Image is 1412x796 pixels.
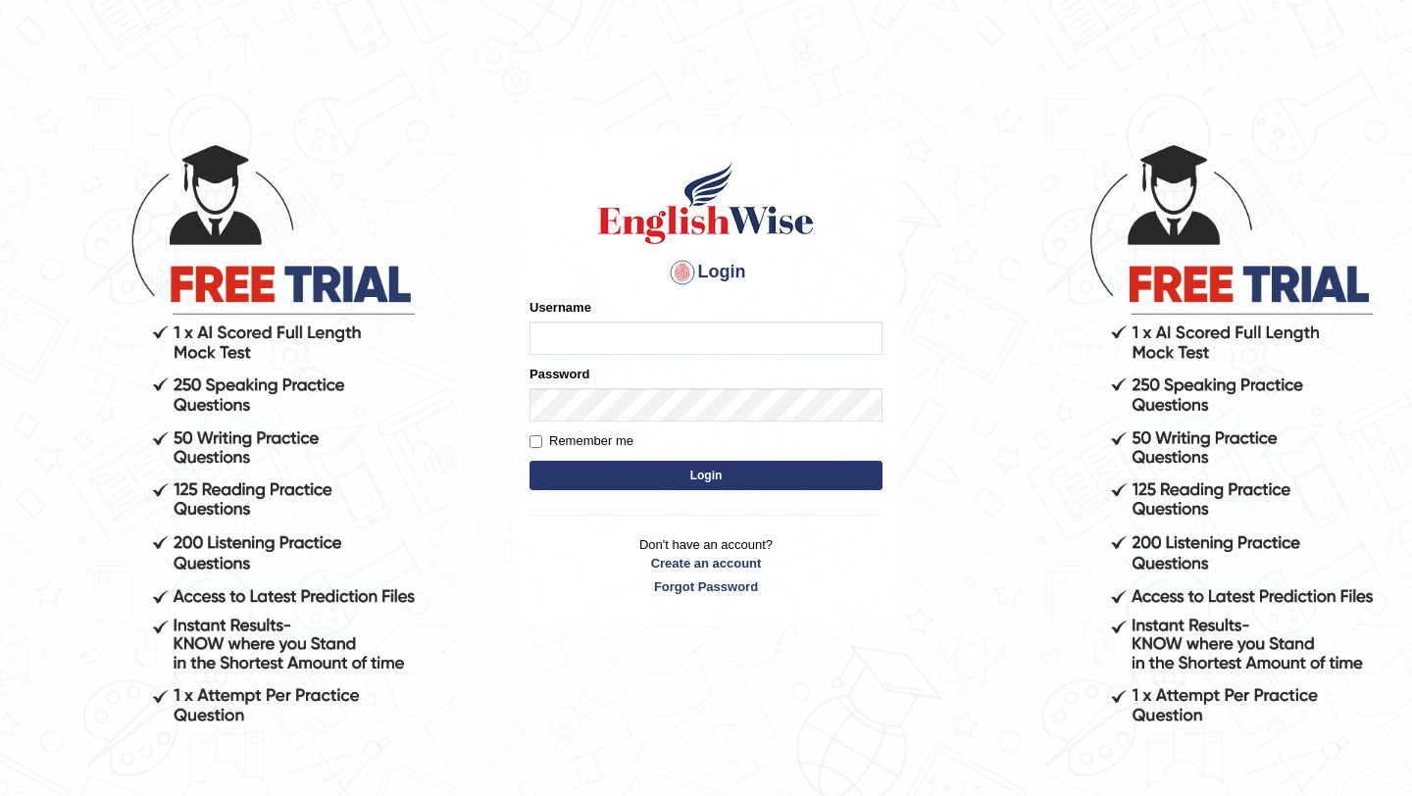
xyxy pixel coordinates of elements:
[529,435,542,448] input: Remember me
[529,577,882,596] a: Forgot Password
[529,298,591,317] label: Username
[594,159,818,247] img: Logo of English Wise sign in for intelligent practice with AI
[529,257,882,288] h4: Login
[529,365,589,383] label: Password
[529,535,882,596] p: Don't have an account?
[529,431,633,451] label: Remember me
[529,554,882,572] a: Create an account
[529,461,882,490] button: Login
